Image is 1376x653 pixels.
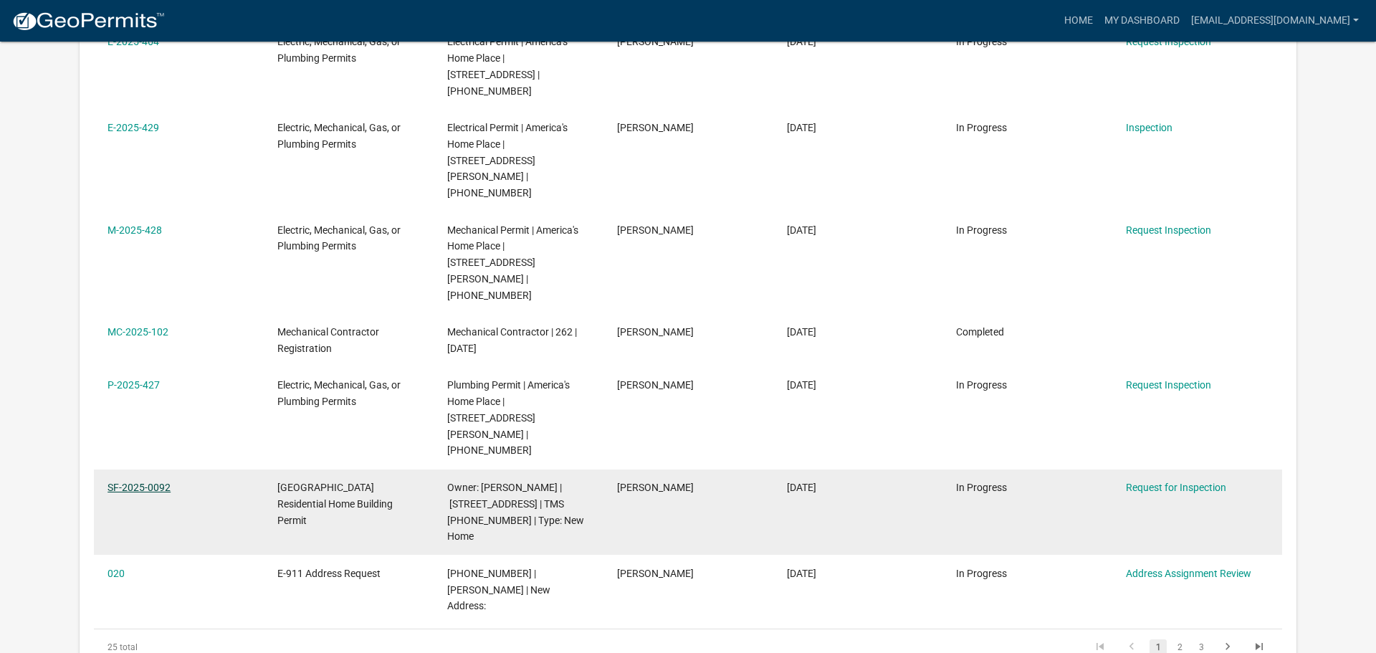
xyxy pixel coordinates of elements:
span: E-911 Address Request [277,568,381,579]
a: Inspection [1126,122,1172,133]
span: 09/25/2025 [787,36,816,47]
a: SF-2025-0092 [107,482,171,493]
span: Mechanical Permit | America's Home Place | 558 STEVENSON RD | 097-00-00-076 [447,224,578,301]
a: Request Inspection [1126,224,1211,236]
span: Electric, Mechanical, Gas, or Plumbing Permits [277,36,401,64]
span: Charlene Silva [617,224,694,236]
a: P-2025-427 [107,379,160,391]
span: Electrical Permit | America's Home Place | 558 STEVENSON RD | 097-00-00-076 [447,122,568,199]
span: In Progress [956,568,1007,579]
span: 008-00-00-125 | Brandon Lindsay | New Address: [447,568,550,612]
a: Request Inspection [1126,36,1211,47]
span: Completed [956,326,1004,338]
a: Address Assignment Review [1126,568,1251,579]
span: In Progress [956,224,1007,236]
span: In Progress [956,379,1007,391]
a: E-2025-464 [107,36,159,47]
a: MC-2025-102 [107,326,168,338]
span: 09/05/2025 [787,122,816,133]
span: 09/05/2025 [787,379,816,391]
a: E-2025-429 [107,122,159,133]
a: M-2025-428 [107,224,162,236]
span: Charlene Silva [617,36,694,47]
a: 020 [107,568,125,579]
span: Mechanical Contractor | 262 | 06/30/2027 [447,326,577,354]
span: Electric, Mechanical, Gas, or Plumbing Permits [277,224,401,252]
span: Plumbing Permit | America's Home Place | 558 STEVENSON RD | 097-00-00-076 [447,379,570,456]
span: Charlene Silva [617,379,694,391]
span: Charlene Silva [617,326,694,338]
a: Home [1059,7,1099,34]
span: Electric, Mechanical, Gas, or Plumbing Permits [277,379,401,407]
span: Electric, Mechanical, Gas, or Plumbing Permits [277,122,401,150]
a: [EMAIL_ADDRESS][DOMAIN_NAME] [1185,7,1365,34]
a: Request Inspection [1126,379,1211,391]
span: Charlene Silva [617,122,694,133]
span: In Progress [956,482,1007,493]
a: My Dashboard [1099,7,1185,34]
span: 08/08/2025 [787,568,816,579]
a: Request for Inspection [1126,482,1226,493]
span: Abbeville County Residential Home Building Permit [277,482,393,526]
span: Owner: Lindsay, Brandon | 1275 Drake Drive Donalds, SC 29638 | TMS 008-00-00-125 | Type: New Home [447,482,584,542]
span: 09/05/2025 [787,224,816,236]
span: Mechanical Contractor Registration [277,326,379,354]
span: In Progress [956,122,1007,133]
span: 08/14/2025 [787,482,816,493]
span: Charlene Silva [617,568,694,579]
span: Charlene Silva [617,482,694,493]
span: 09/05/2025 [787,326,816,338]
span: In Progress [956,36,1007,47]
